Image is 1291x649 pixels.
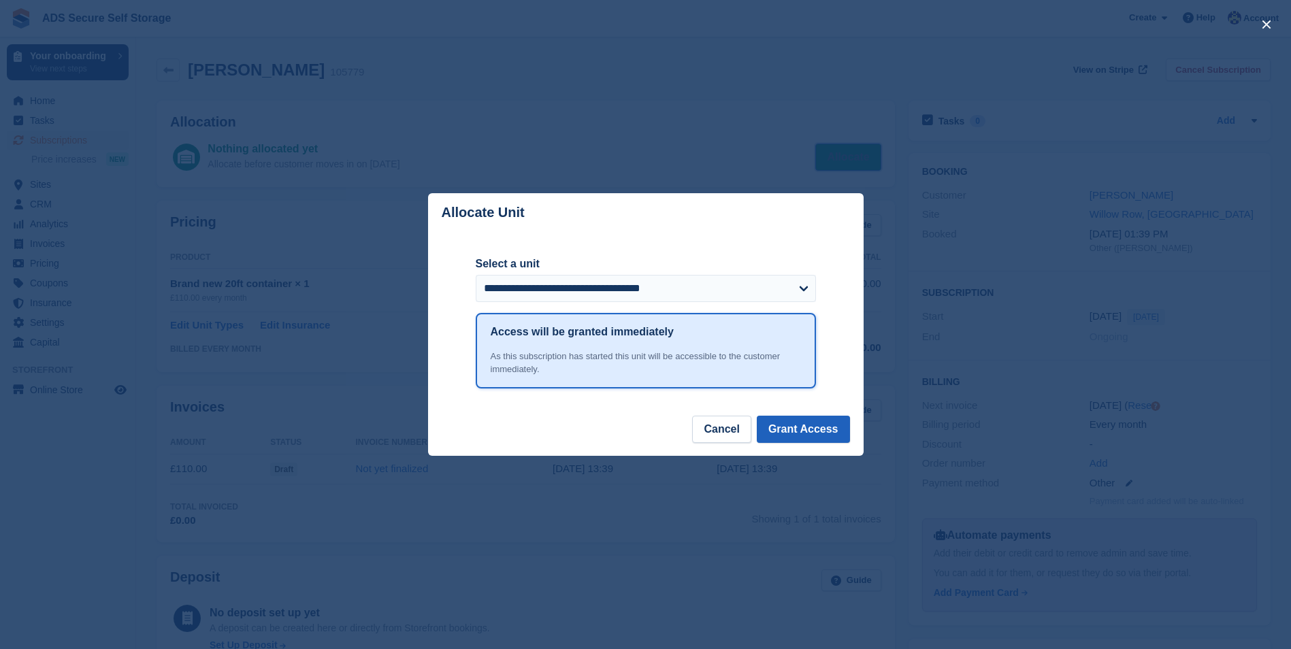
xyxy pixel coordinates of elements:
[491,350,801,376] div: As this subscription has started this unit will be accessible to the customer immediately.
[491,324,674,340] h1: Access will be granted immediately
[1256,14,1277,35] button: close
[442,205,525,220] p: Allocate Unit
[476,256,816,272] label: Select a unit
[692,416,751,443] button: Cancel
[757,416,850,443] button: Grant Access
